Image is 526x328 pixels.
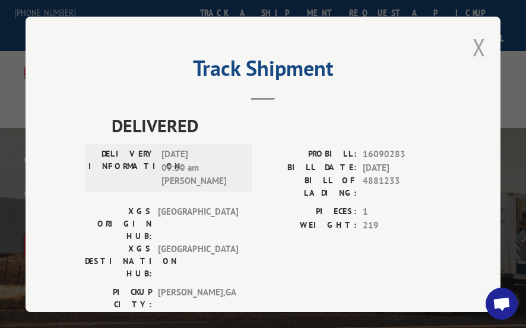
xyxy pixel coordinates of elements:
label: XGS DESTINATION HUB: [85,243,152,280]
span: 4881233 [363,174,441,199]
span: 16090283 [363,148,441,161]
span: [PERSON_NAME] , GA [158,286,238,311]
label: BILL DATE: [263,161,357,174]
span: DELIVERED [112,112,441,139]
label: DELIVERY INFORMATION: [88,148,156,188]
button: Close modal [473,31,486,63]
label: PICKUP CITY: [85,286,152,311]
label: PROBILL: [263,148,357,161]
span: [GEOGRAPHIC_DATA] [158,243,238,280]
span: [DATE] 09:30 am [PERSON_NAME] [161,148,242,188]
span: 1 [363,205,441,219]
label: BILL OF LADING: [263,174,357,199]
span: 219 [363,218,441,232]
span: [DATE] [363,161,441,174]
h2: Track Shipment [85,60,441,82]
div: Open chat [486,288,518,320]
label: XGS ORIGIN HUB: [85,205,152,243]
label: PIECES: [263,205,357,219]
span: [GEOGRAPHIC_DATA] [158,205,238,243]
label: WEIGHT: [263,218,357,232]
